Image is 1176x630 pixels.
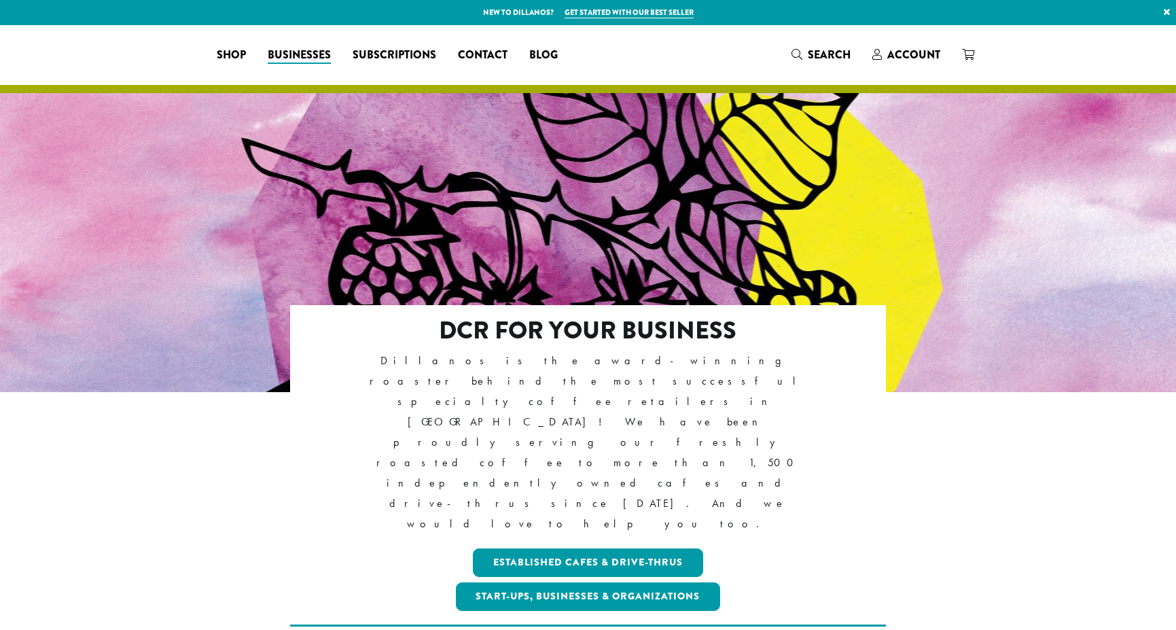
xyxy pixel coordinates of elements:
h2: DCR FOR YOUR BUSINESS [349,316,827,345]
span: Shop [217,47,246,64]
span: Blog [529,47,558,64]
span: Contact [458,47,507,64]
a: Get started with our best seller [565,7,694,18]
p: Dillanos is the award-winning roaster behind the most successful specialty coffee retailers in [G... [349,351,827,535]
span: Account [887,47,940,63]
a: Shop [206,44,257,66]
a: Established Cafes & Drive-Thrus [473,548,703,577]
span: Businesses [268,47,331,64]
a: Start-ups, Businesses & Organizations [456,582,721,611]
span: Search [808,47,851,63]
span: Subscriptions [353,47,436,64]
a: Search [781,43,861,66]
